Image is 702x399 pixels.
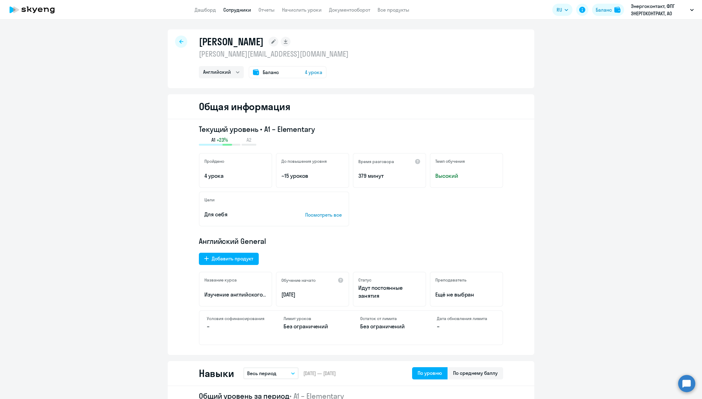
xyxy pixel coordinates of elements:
h4: Лимит уроков [283,316,342,321]
div: Добавить продукт [212,255,253,262]
h5: Преподаватель [435,277,466,283]
p: Ещё не выбран [435,291,498,299]
h2: Навыки [199,367,234,379]
span: Высокий [435,172,498,180]
a: Отчеты [258,7,275,13]
span: A2 [247,136,251,143]
div: По уровню [418,369,442,377]
h4: Условия софинансирования [207,316,265,321]
button: Балансbalance [592,4,624,16]
p: Энергоконтакт, ФПГ ЭНЕРГОКОНТРАКТ, АО [631,2,688,17]
p: [DATE] [281,291,344,299]
p: Посмотреть все [305,211,344,218]
button: Энергоконтакт, ФПГ ЭНЕРГОКОНТРАКТ, АО [628,2,697,17]
p: ~15 уроков [281,172,344,180]
span: [DATE] — [DATE] [303,370,336,377]
a: Документооборот [329,7,370,13]
a: Дашборд [195,7,216,13]
span: A1 [211,136,215,143]
span: Баланс [263,69,279,76]
a: Начислить уроки [282,7,322,13]
h1: [PERSON_NAME] [199,35,264,48]
p: Идут постоянные занятия [358,284,421,300]
h3: Текущий уровень • A1 – Elementary [199,124,503,134]
h5: Время разговора [358,159,394,164]
h4: Остаток от лимита [360,316,419,321]
p: Без ограничений [283,323,342,330]
h4: Дата обновления лимита [437,316,495,321]
h5: Темп обучения [435,158,465,164]
img: balance [614,7,620,13]
p: – [437,323,495,330]
p: 379 минут [358,172,421,180]
p: Весь период [247,370,276,377]
span: 4 урока [305,69,322,76]
h2: Общая информация [199,100,290,113]
h5: Обучение начато [281,278,316,283]
p: – [207,323,265,330]
h5: Статус [358,277,371,283]
div: Баланс [596,6,612,13]
h5: До повышения уровня [281,158,327,164]
h5: Цели [204,197,214,203]
h5: Название курса [204,277,237,283]
a: Все продукты [378,7,409,13]
p: Изучение английского языка для общих целей [204,291,267,299]
button: Добавить продукт [199,253,259,265]
div: По среднему баллу [453,369,498,377]
button: Весь период [243,367,298,379]
p: Без ограничений [360,323,419,330]
p: Для себя [204,211,286,218]
button: RU [552,4,572,16]
span: RU [557,6,562,13]
span: +23% [217,136,228,143]
p: 4 урока [204,172,267,180]
span: Английский General [199,236,266,246]
p: [PERSON_NAME][EMAIL_ADDRESS][DOMAIN_NAME] [199,49,349,59]
a: Сотрудники [223,7,251,13]
h5: Пройдено [204,158,224,164]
